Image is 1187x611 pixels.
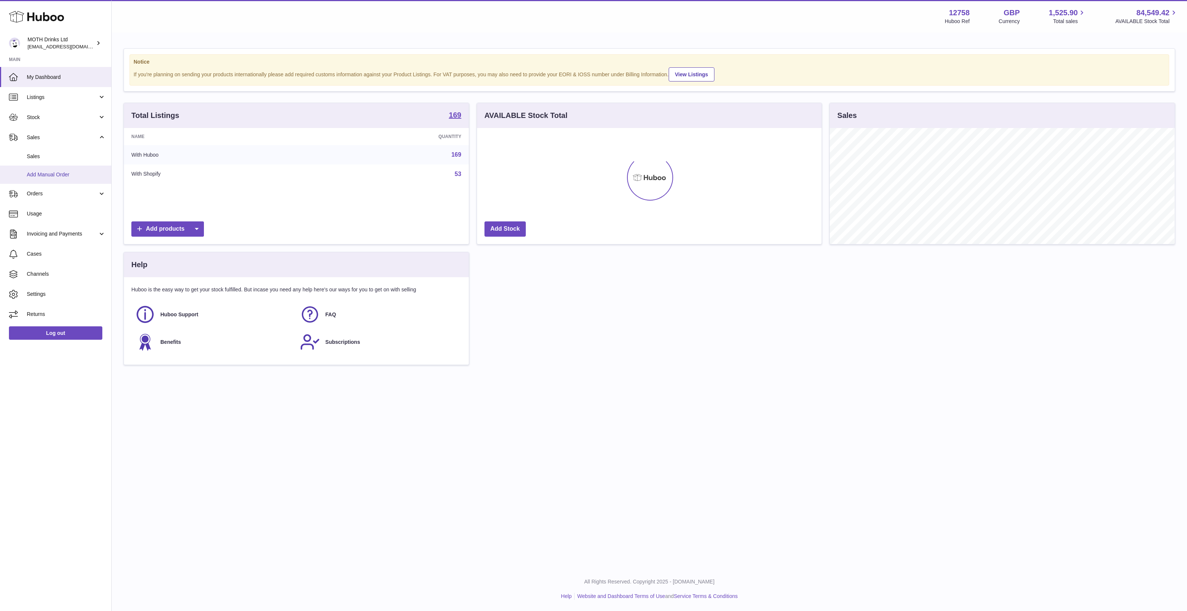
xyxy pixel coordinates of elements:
span: My Dashboard [27,74,106,81]
span: Invoicing and Payments [27,230,98,237]
span: Sales [27,153,106,160]
span: FAQ [325,311,336,318]
a: Subscriptions [300,332,457,352]
span: 84,549.42 [1136,8,1170,18]
a: View Listings [669,67,714,81]
strong: GBP [1004,8,1020,18]
h3: AVAILABLE Stock Total [484,111,567,121]
span: Channels [27,271,106,278]
a: Help [561,593,572,599]
a: Log out [9,326,102,340]
li: and [575,593,738,600]
span: Total sales [1053,18,1086,25]
span: Benefits [160,339,181,346]
td: With Shopify [124,164,310,184]
th: Quantity [310,128,469,145]
strong: 12758 [949,8,970,18]
h3: Sales [837,111,857,121]
a: 169 [449,111,461,120]
span: AVAILABLE Stock Total [1115,18,1178,25]
span: Sales [27,134,98,141]
span: Subscriptions [325,339,360,346]
span: Huboo Support [160,311,198,318]
a: 84,549.42 AVAILABLE Stock Total [1115,8,1178,25]
a: 53 [455,171,461,177]
div: If you're planning on sending your products internationally please add required customs informati... [134,66,1165,81]
span: 1,525.90 [1049,8,1078,18]
a: Huboo Support [135,304,292,324]
td: With Huboo [124,145,310,164]
span: [EMAIL_ADDRESS][DOMAIN_NAME] [28,44,109,49]
th: Name [124,128,310,145]
h3: Help [131,260,147,270]
div: MOTH Drinks Ltd [28,36,95,50]
div: Currency [999,18,1020,25]
span: Stock [27,114,98,121]
strong: 169 [449,111,461,119]
a: Add products [131,221,204,237]
a: Add Stock [484,221,526,237]
a: 169 [451,151,461,158]
a: 1,525.90 Total sales [1049,8,1087,25]
a: Website and Dashboard Terms of Use [577,593,665,599]
a: Benefits [135,332,292,352]
p: All Rights Reserved. Copyright 2025 - [DOMAIN_NAME] [118,578,1181,585]
p: Huboo is the easy way to get your stock fulfilled. But incase you need any help here's our ways f... [131,286,461,293]
span: Listings [27,94,98,101]
span: Add Manual Order [27,171,106,178]
h3: Total Listings [131,111,179,121]
span: Returns [27,311,106,318]
a: Service Terms & Conditions [674,593,738,599]
span: Settings [27,291,106,298]
div: Huboo Ref [945,18,970,25]
span: Usage [27,210,106,217]
strong: Notice [134,58,1165,65]
span: Cases [27,250,106,257]
span: Orders [27,190,98,197]
a: FAQ [300,304,457,324]
img: internalAdmin-12758@internal.huboo.com [9,38,20,49]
